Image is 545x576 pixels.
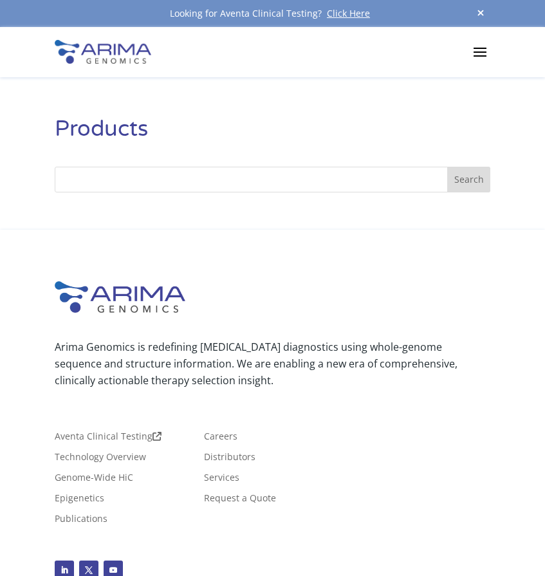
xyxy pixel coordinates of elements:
button: Search [447,167,491,192]
p: Arima Genomics is redefining [MEDICAL_DATA] diagnostics using whole-genome sequence and structure... [55,339,491,389]
div: Looking for Aventa Clinical Testing? [55,5,491,22]
a: Technology Overview [55,452,146,467]
a: Services [204,473,239,487]
a: Epigenetics [55,494,104,508]
a: Genome-Wide HiC [55,473,133,487]
a: Distributors [204,452,255,467]
a: Aventa Clinical Testing [55,432,162,446]
a: Careers [204,432,237,446]
a: Request a Quote [204,494,276,508]
img: Arima-Genomics-logo [55,40,151,64]
h1: Products [55,115,491,154]
a: Publications [55,514,107,528]
a: Click Here [322,7,375,19]
img: Arima-Genomics-logo [55,281,185,313]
